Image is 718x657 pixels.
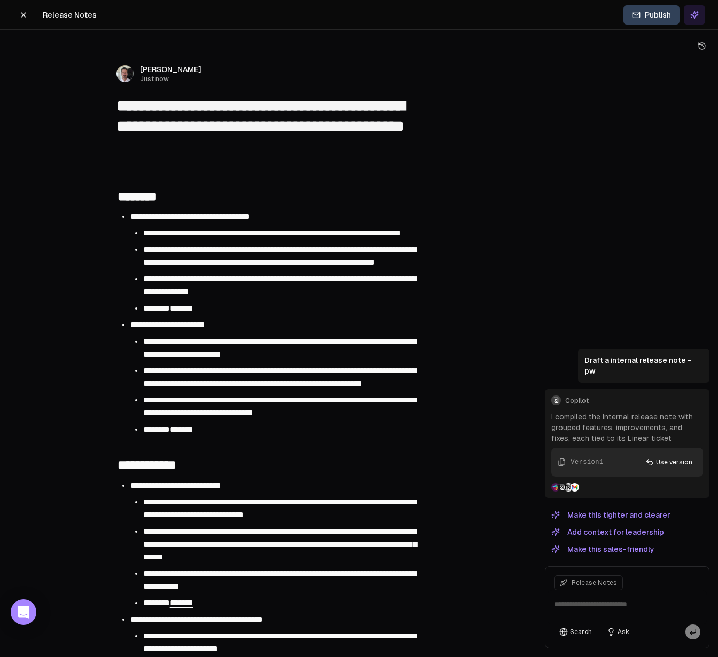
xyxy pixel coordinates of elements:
[11,599,36,625] div: Open Intercom Messenger
[554,624,597,639] button: Search
[551,411,703,444] p: I compiled the internal release note with grouped features, improvements, and fixes, each tied to...
[558,483,566,492] img: Samepage
[545,526,670,539] button: Add context for leadership
[639,454,699,470] button: Use version
[140,75,201,83] span: Just now
[551,483,560,492] img: Slack
[564,483,573,492] img: Notion
[571,457,603,467] div: Version 1
[602,624,635,639] button: Ask
[572,579,617,587] span: Release Notes
[584,355,703,376] p: Draft a internal release note - pw
[565,397,703,405] span: Copilot
[571,483,579,492] img: Gmail
[140,64,201,75] span: [PERSON_NAME]
[43,10,97,20] span: Release Notes
[545,543,661,556] button: Make this sales-friendly
[545,509,676,521] button: Make this tighter and clearer
[116,65,134,82] img: _image
[623,5,680,25] button: Publish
